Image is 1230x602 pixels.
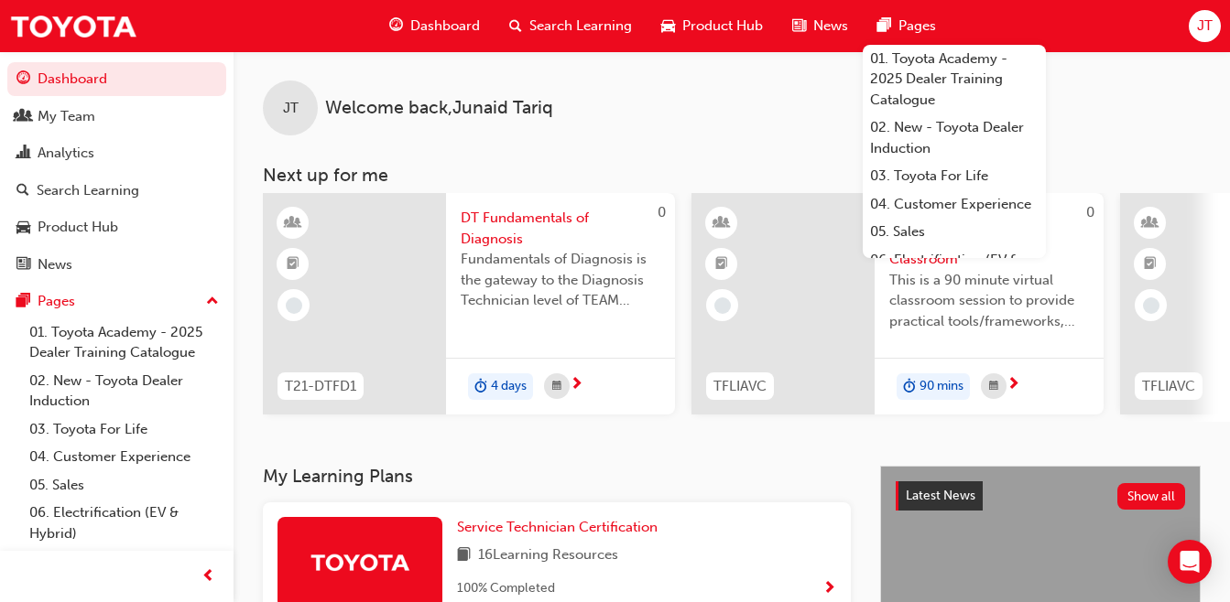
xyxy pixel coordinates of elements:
[9,5,137,47] img: Trak
[1086,204,1094,220] span: 0
[889,270,1089,332] span: This is a 90 minute virtual classroom session to provide practical tools/frameworks, behaviours a...
[552,375,561,398] span: calendar-icon
[682,16,763,37] span: Product Hub
[495,7,647,45] a: search-iconSearch Learning
[37,180,139,201] div: Search Learning
[461,208,660,249] span: DT Fundamentals of Diagnosis
[234,165,1230,186] h3: Next up for me
[22,367,226,415] a: 02. New - Toyota Dealer Induction
[920,376,963,397] span: 90 mins
[529,16,632,37] span: Search Learning
[863,162,1046,190] a: 03. Toyota For Life
[7,100,226,134] a: My Team
[461,249,660,311] span: Fundamentals of Diagnosis is the gateway to the Diagnosis Technician level of TEAM Training and s...
[22,415,226,444] a: 03. Toyota For Life
[7,285,226,318] button: Pages
[457,578,555,599] span: 100 % Completed
[715,253,728,276] span: booktick-icon
[263,193,675,414] a: 0T21-DTFD1DT Fundamentals of DiagnosisFundamentals of Diagnosis is the gateway to the Diagnosis T...
[310,546,410,578] img: Trak
[16,294,30,310] span: pages-icon
[813,16,848,37] span: News
[287,253,299,276] span: booktick-icon
[822,577,836,600] button: Show Progress
[7,62,226,96] a: Dashboard
[16,71,30,88] span: guage-icon
[1143,297,1159,314] span: learningRecordVerb_NONE-icon
[863,7,951,45] a: pages-iconPages
[1117,483,1186,510] button: Show all
[38,291,75,312] div: Pages
[863,218,1046,246] a: 05. Sales
[457,544,471,567] span: book-icon
[22,443,226,471] a: 04. Customer Experience
[38,143,94,164] div: Analytics
[863,190,1046,219] a: 04. Customer Experience
[896,481,1185,511] a: Latest NewsShow all
[16,183,29,199] span: search-icon
[658,204,666,220] span: 0
[38,106,95,127] div: My Team
[1144,211,1157,235] span: learningResourceType_INSTRUCTOR_LED-icon
[647,7,778,45] a: car-iconProduct Hub
[989,375,998,398] span: calendar-icon
[410,16,480,37] span: Dashboard
[7,136,226,170] a: Analytics
[877,15,891,38] span: pages-icon
[509,15,522,38] span: search-icon
[661,15,675,38] span: car-icon
[285,376,356,397] span: T21-DTFD1
[713,376,767,397] span: TFLIAVC
[201,565,215,588] span: prev-icon
[478,544,618,567] span: 16 Learning Resources
[22,471,226,500] a: 05. Sales
[7,174,226,208] a: Search Learning
[691,193,1104,414] a: 0TFLIAVCToyota For Life In Action - Virtual ClassroomThis is a 90 minute virtual classroom sessio...
[474,375,487,399] span: duration-icon
[863,246,1046,295] a: 06. Electrification (EV & Hybrid)
[898,16,936,37] span: Pages
[778,7,863,45] a: news-iconNews
[16,257,30,274] span: news-icon
[389,15,403,38] span: guage-icon
[22,318,226,367] a: 01. Toyota Academy - 2025 Dealer Training Catalogue
[16,145,30,162] span: chart-icon
[1144,253,1157,276] span: booktick-icon
[38,254,72,275] div: News
[22,499,226,547] a: 06. Electrification (EV & Hybrid)
[1168,540,1212,584] div: Open Intercom Messenger
[206,290,219,314] span: up-icon
[1007,377,1020,393] span: next-icon
[22,547,226,575] a: 07. Parts21 Certification
[7,59,226,285] button: DashboardMy TeamAnalyticsSearch LearningProduct HubNews
[287,211,299,235] span: learningResourceType_INSTRUCTOR_LED-icon
[325,98,553,119] span: Welcome back , Junaid Tariq
[792,15,806,38] span: news-icon
[903,375,916,399] span: duration-icon
[7,210,226,244] a: Product Hub
[16,109,30,125] span: people-icon
[491,376,527,397] span: 4 days
[715,211,728,235] span: learningResourceType_INSTRUCTOR_LED-icon
[1142,376,1195,397] span: TFLIAVC
[457,517,665,538] a: Service Technician Certification
[863,45,1046,114] a: 01. Toyota Academy - 2025 Dealer Training Catalogue
[38,217,118,238] div: Product Hub
[7,248,226,282] a: News
[375,7,495,45] a: guage-iconDashboard
[714,297,731,314] span: learningRecordVerb_NONE-icon
[1189,10,1221,42] button: JT
[906,488,975,503] span: Latest News
[570,377,583,393] span: next-icon
[263,466,851,487] h3: My Learning Plans
[822,581,836,597] span: Show Progress
[283,98,299,119] span: JT
[1197,16,1213,37] span: JT
[457,519,658,535] span: Service Technician Certification
[286,297,302,314] span: learningRecordVerb_NONE-icon
[863,113,1046,162] a: 02. New - Toyota Dealer Induction
[16,220,30,236] span: car-icon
